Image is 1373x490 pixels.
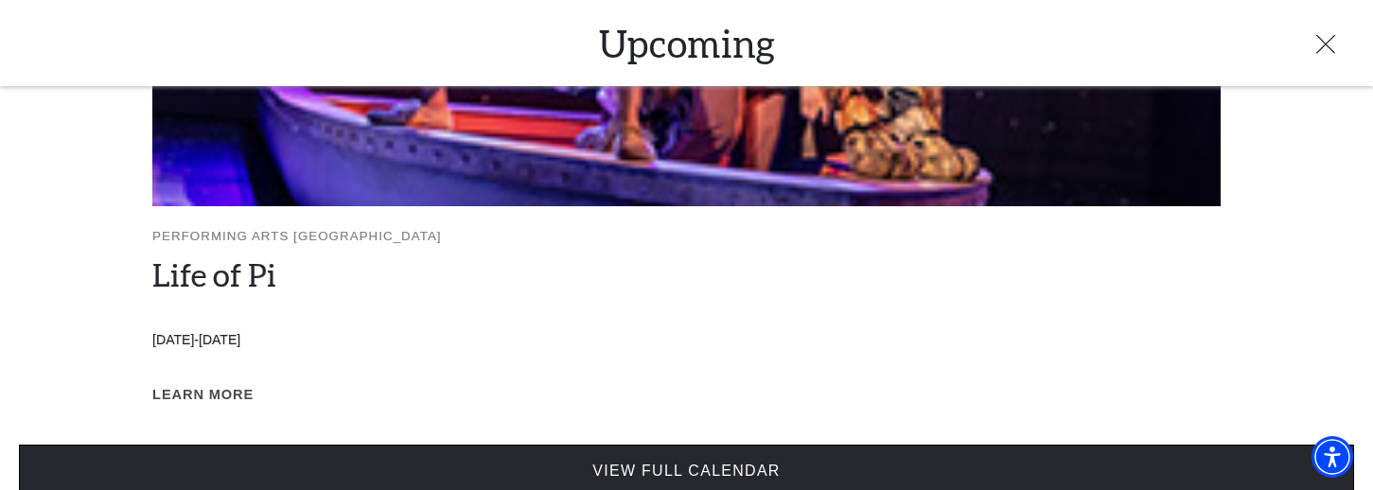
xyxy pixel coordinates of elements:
p: [DATE]-[DATE] [152,318,1221,362]
p: Performing Arts [GEOGRAPHIC_DATA] [152,217,1221,257]
a: Learn More Life of Pi [152,383,254,407]
a: Life of Pi [152,255,276,293]
span: Learn More [152,383,254,407]
div: Accessibility Menu [1311,436,1353,478]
